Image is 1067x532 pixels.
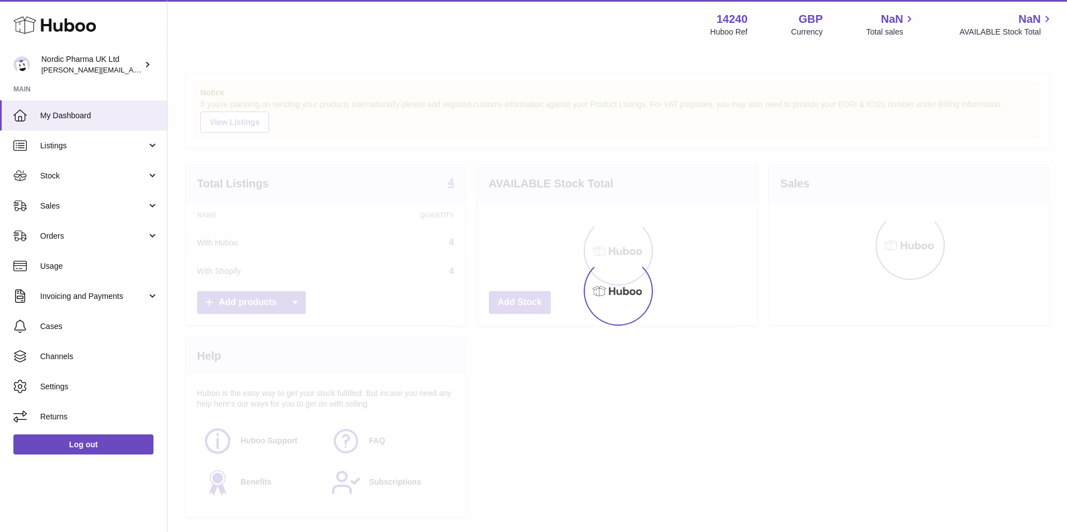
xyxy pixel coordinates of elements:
a: NaN Total sales [866,12,916,37]
div: Nordic Pharma UK Ltd [41,54,142,75]
div: Currency [791,27,823,37]
span: Usage [40,261,158,272]
span: Settings [40,381,158,392]
span: Stock [40,171,147,181]
span: Returns [40,412,158,422]
span: NaN [1018,12,1041,27]
span: Cases [40,321,158,332]
span: [PERSON_NAME][EMAIL_ADDRESS][DOMAIN_NAME] [41,65,224,74]
span: NaN [881,12,903,27]
img: joe.plant@parapharmdev.com [13,56,30,73]
span: My Dashboard [40,110,158,121]
span: AVAILABLE Stock Total [959,27,1054,37]
span: Sales [40,201,147,211]
span: Channels [40,351,158,362]
strong: 14240 [717,12,748,27]
span: Orders [40,231,147,241]
div: Huboo Ref [710,27,748,37]
span: Total sales [866,27,916,37]
strong: GBP [799,12,823,27]
a: Log out [13,434,153,454]
span: Listings [40,141,147,151]
span: Invoicing and Payments [40,291,147,302]
a: NaN AVAILABLE Stock Total [959,12,1054,37]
